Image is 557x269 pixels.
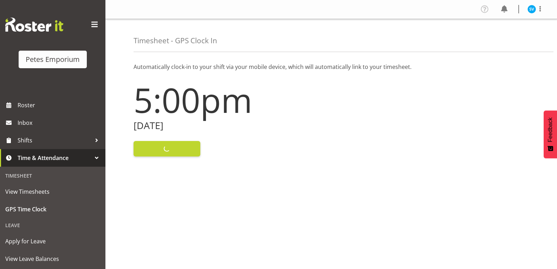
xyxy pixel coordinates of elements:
a: View Leave Balances [2,250,104,268]
div: Timesheet [2,168,104,183]
span: Inbox [18,117,102,128]
p: Automatically clock-in to your shift via your mobile device, which will automatically link to you... [134,63,529,71]
div: Petes Emporium [26,54,80,65]
h1: 5:00pm [134,81,327,119]
a: Apply for Leave [2,232,104,250]
span: View Leave Balances [5,254,100,264]
a: View Timesheets [2,183,104,200]
img: sasha-vandervalk6911.jpg [527,5,536,13]
span: Roster [18,100,102,110]
span: Feedback [547,117,553,142]
span: Time & Attendance [18,153,91,163]
span: GPS Time Clock [5,204,100,214]
a: GPS Time Clock [2,200,104,218]
span: Shifts [18,135,91,146]
span: Apply for Leave [5,236,100,246]
img: Rosterit website logo [5,18,63,32]
h2: [DATE] [134,120,327,131]
h4: Timesheet - GPS Clock In [134,37,217,45]
span: View Timesheets [5,186,100,197]
div: Leave [2,218,104,232]
button: Feedback - Show survey [544,110,557,158]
